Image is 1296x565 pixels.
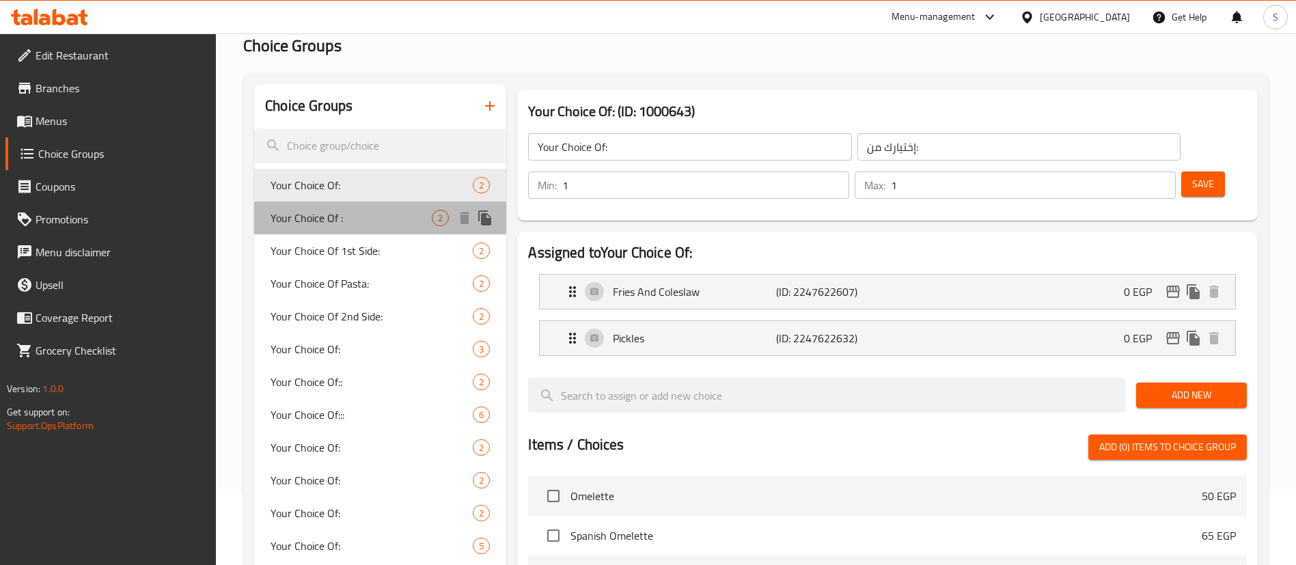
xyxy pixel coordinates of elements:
[254,169,506,202] div: Your Choice Of:2
[271,308,473,325] span: Your Choice Of 2nd Side:
[36,178,206,195] span: Coupons
[540,321,1235,355] div: Expand
[254,464,506,497] div: Your Choice Of:2
[271,341,473,357] span: Your Choice Of:
[254,128,506,163] input: search
[473,277,489,290] span: 2
[1088,435,1247,460] button: Add (0) items to choice group
[1136,383,1247,408] button: Add New
[473,409,489,422] span: 6
[254,497,506,529] div: Your Choice Of:2
[5,301,217,334] a: Coverage Report
[1124,330,1163,346] p: 0 EGP
[271,505,473,521] span: Your Choice Of:
[473,245,489,258] span: 2
[473,243,490,259] div: Choices
[254,333,506,366] div: Your Choice Of:3
[528,378,1125,413] input: search
[271,210,432,226] span: Your Choice Of :
[271,472,473,488] span: Your Choice Of:
[613,284,775,300] p: Fries And Coleslaw
[254,267,506,300] div: Your Choice Of Pasta:2
[36,342,206,359] span: Grocery Checklist
[473,507,489,520] span: 2
[36,277,206,293] span: Upsell
[776,284,885,300] p: (ID: 2247622607)
[5,105,217,137] a: Menus
[1163,328,1183,348] button: edit
[1202,527,1236,544] p: 65 EGP
[5,72,217,105] a: Branches
[1204,281,1224,302] button: delete
[473,308,490,325] div: Choices
[473,275,490,292] div: Choices
[1202,488,1236,504] p: 50 EGP
[254,366,506,398] div: Your Choice Of::2
[454,208,475,228] button: delete
[271,177,473,193] span: Your Choice Of:
[473,343,489,356] span: 3
[570,488,1202,504] span: Omelette
[776,330,885,346] p: (ID: 2247622632)
[473,505,490,521] div: Choices
[473,177,490,193] div: Choices
[1192,176,1214,193] span: Save
[1040,10,1130,25] div: [GEOGRAPHIC_DATA]
[243,30,342,61] span: Choice Groups
[5,334,217,367] a: Grocery Checklist
[271,374,473,390] span: Your Choice Of::
[613,330,775,346] p: Pickles
[473,538,490,554] div: Choices
[473,474,489,487] span: 2
[271,406,473,423] span: Your Choice Of:::
[1147,387,1236,404] span: Add New
[271,275,473,292] span: Your Choice Of Pasta:
[1163,281,1183,302] button: edit
[539,521,568,550] span: Select choice
[1181,171,1225,197] button: Save
[42,380,64,398] span: 1.0.0
[475,208,495,228] button: duplicate
[473,472,490,488] div: Choices
[1183,328,1204,348] button: duplicate
[473,406,490,423] div: Choices
[38,146,206,162] span: Choice Groups
[36,80,206,96] span: Branches
[864,177,885,193] p: Max:
[254,300,506,333] div: Your Choice Of 2nd Side:2
[1183,281,1204,302] button: duplicate
[36,211,206,228] span: Promotions
[265,96,353,116] h2: Choice Groups
[892,9,976,25] div: Menu-management
[5,236,217,268] a: Menu disclaimer
[528,435,624,455] h2: Items / Choices
[473,374,490,390] div: Choices
[254,529,506,562] div: Your Choice Of:5
[1124,284,1163,300] p: 0 EGP
[36,47,206,64] span: Edit Restaurant
[7,417,94,435] a: Support.OpsPlatform
[254,398,506,431] div: Your Choice Of:::6
[7,380,40,398] span: Version:
[528,100,1247,122] h3: Your Choice Of: (ID: 1000643)
[36,113,206,129] span: Menus
[36,309,206,326] span: Coverage Report
[538,177,557,193] p: Min:
[473,179,489,192] span: 2
[254,431,506,464] div: Your Choice Of:2
[528,315,1247,361] li: Expand
[5,39,217,72] a: Edit Restaurant
[254,202,506,234] div: Your Choice Of :2deleteduplicate
[473,540,489,553] span: 5
[473,376,489,389] span: 2
[473,341,490,357] div: Choices
[540,275,1235,309] div: Expand
[271,538,473,554] span: Your Choice Of:
[1099,439,1236,456] span: Add (0) items to choice group
[271,243,473,259] span: Your Choice Of 1st Side:
[5,203,217,236] a: Promotions
[432,210,449,226] div: Choices
[570,527,1202,544] span: Spanish Omelette
[539,482,568,510] span: Select choice
[473,439,490,456] div: Choices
